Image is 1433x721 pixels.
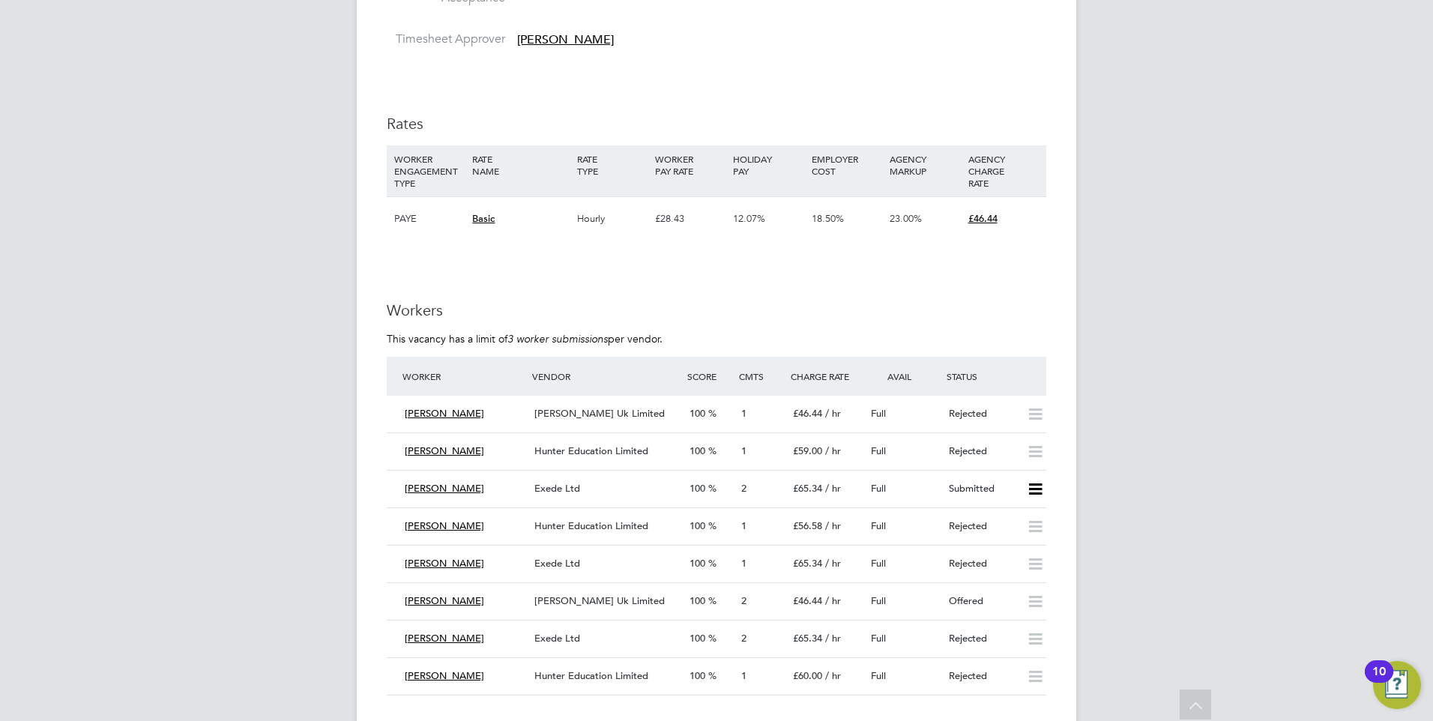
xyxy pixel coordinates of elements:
span: £65.34 [793,632,822,645]
div: Rejected [943,552,1021,576]
div: £28.43 [651,197,729,241]
div: Status [943,363,1046,390]
span: Hunter Education Limited [534,519,648,532]
div: EMPLOYER COST [808,145,886,184]
span: [PERSON_NAME] [405,519,484,532]
span: [PERSON_NAME] [405,482,484,495]
span: / hr [825,669,841,682]
div: Rejected [943,402,1021,426]
span: / hr [825,557,841,570]
div: Cmts [735,363,787,390]
span: 23.00% [890,212,922,225]
div: AGENCY MARKUP [886,145,964,184]
div: HOLIDAY PAY [729,145,807,184]
div: WORKER ENGAGEMENT TYPE [390,145,468,196]
span: £65.34 [793,482,822,495]
div: Score [684,363,735,390]
span: £56.58 [793,519,822,532]
span: 1 [741,444,746,457]
div: Offered [943,589,1021,614]
span: [PERSON_NAME] [405,632,484,645]
div: Submitted [943,477,1021,501]
span: Full [871,557,886,570]
span: Full [871,519,886,532]
div: Vendor [528,363,684,390]
span: £46.44 [793,594,822,607]
span: 1 [741,519,746,532]
h3: Workers [387,301,1046,320]
span: £65.34 [793,557,822,570]
em: 3 worker submissions [507,332,608,346]
span: 2 [741,594,746,607]
span: 1 [741,669,746,682]
span: 100 [690,669,705,682]
span: Full [871,669,886,682]
span: Full [871,594,886,607]
span: 2 [741,632,746,645]
span: 2 [741,482,746,495]
span: 100 [690,519,705,532]
div: Worker [399,363,528,390]
span: Exede Ltd [534,482,580,495]
span: Full [871,482,886,495]
span: [PERSON_NAME] [405,557,484,570]
span: 100 [690,482,705,495]
span: Exede Ltd [534,632,580,645]
span: 1 [741,407,746,420]
span: 18.50% [812,212,844,225]
div: PAYE [390,197,468,241]
div: Rejected [943,664,1021,689]
span: / hr [825,632,841,645]
span: £60.00 [793,669,822,682]
div: Charge Rate [787,363,865,390]
span: Exede Ltd [534,557,580,570]
span: [PERSON_NAME] [405,594,484,607]
span: 100 [690,557,705,570]
span: [PERSON_NAME] Uk Limited [534,407,665,420]
span: £46.44 [968,212,998,225]
div: Rejected [943,514,1021,539]
div: Avail [865,363,943,390]
div: Rejected [943,627,1021,651]
span: / hr [825,444,841,457]
div: Hourly [573,197,651,241]
span: Basic [472,212,495,225]
span: / hr [825,519,841,532]
div: RATE TYPE [573,145,651,184]
span: Hunter Education Limited [534,669,648,682]
span: 1 [741,557,746,570]
span: / hr [825,482,841,495]
span: 100 [690,594,705,607]
h3: Rates [387,114,1046,133]
span: Hunter Education Limited [534,444,648,457]
button: Open Resource Center, 10 new notifications [1373,661,1421,709]
span: [PERSON_NAME] [405,407,484,420]
span: 100 [690,444,705,457]
div: AGENCY CHARGE RATE [965,145,1043,196]
span: [PERSON_NAME] Uk Limited [534,594,665,607]
span: 100 [690,632,705,645]
div: Rejected [943,439,1021,464]
span: / hr [825,594,841,607]
span: [PERSON_NAME] [517,32,614,47]
span: 100 [690,407,705,420]
div: WORKER PAY RATE [651,145,729,184]
span: 12.07% [733,212,765,225]
span: £59.00 [793,444,822,457]
span: [PERSON_NAME] [405,444,484,457]
label: Timesheet Approver [387,31,505,47]
span: £46.44 [793,407,822,420]
span: Full [871,632,886,645]
span: / hr [825,407,841,420]
div: RATE NAME [468,145,573,184]
p: This vacancy has a limit of per vendor. [387,332,1046,346]
span: [PERSON_NAME] [405,669,484,682]
span: Full [871,444,886,457]
span: Full [871,407,886,420]
div: 10 [1372,672,1386,691]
